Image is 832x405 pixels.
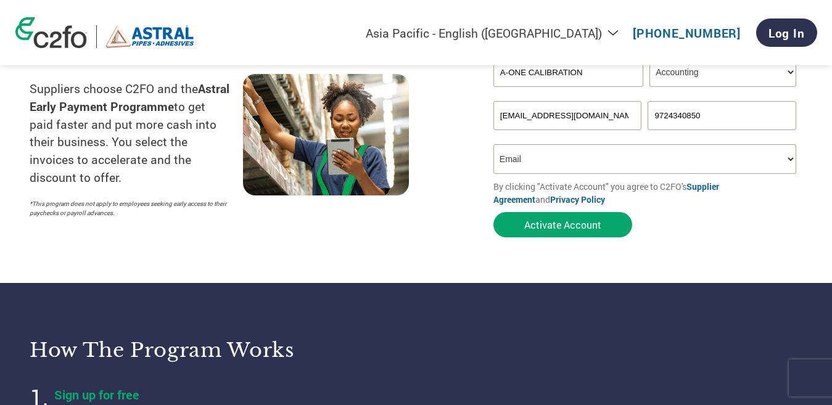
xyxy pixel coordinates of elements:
[30,338,401,362] h3: How the program works
[648,101,796,130] input: Phone*
[493,181,719,205] a: Supplier Agreement
[30,81,229,114] strong: Astral Early Payment Programme
[106,25,194,48] img: Astral
[243,74,409,195] img: supply chain worker
[30,199,231,218] p: *This program does not apply to employees seeking early access to their paychecks or payroll adva...
[648,131,796,139] div: Inavlid Phone Number
[550,194,605,205] a: Privacy Policy
[493,212,632,237] button: Activate Account
[493,88,796,96] div: Invalid company name or company name is too long
[493,57,643,87] input: Your company name*
[30,80,243,187] p: Suppliers choose C2FO and the to get paid faster and put more cash into their business. You selec...
[649,57,796,87] select: Title/Role
[493,101,642,130] input: Invalid Email format
[633,25,741,41] a: [PHONE_NUMBER]
[756,18,817,47] a: Log In
[54,387,363,403] h4: Sign up for free
[493,180,802,206] p: By clicking "Activate Account" you agree to C2FO's and
[15,17,87,48] img: c2fo logo
[493,131,642,139] div: Inavlid Email Address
